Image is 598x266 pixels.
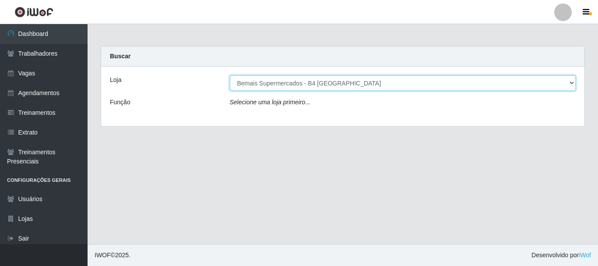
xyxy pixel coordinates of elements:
[579,252,591,259] a: iWof
[14,7,53,18] img: CoreUI Logo
[95,251,130,260] span: © 2025 .
[110,98,130,107] label: Função
[230,99,310,106] i: Selecione uma loja primeiro...
[95,252,111,259] span: IWOF
[110,75,121,85] label: Loja
[531,251,591,260] span: Desenvolvido por
[110,53,130,60] strong: Buscar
